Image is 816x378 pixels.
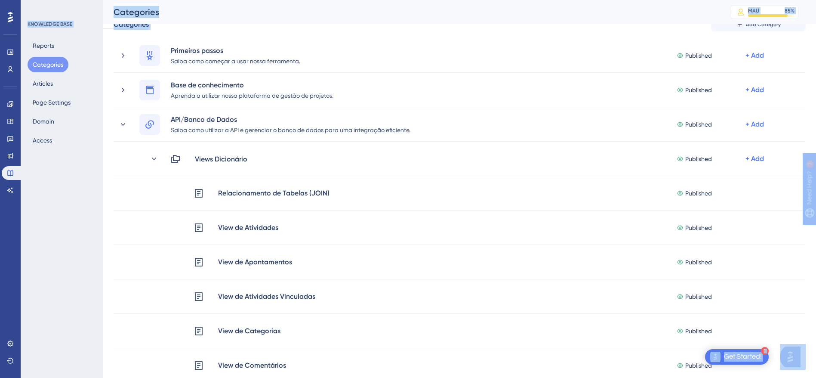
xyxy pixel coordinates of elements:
span: Need Help? [20,2,54,12]
div: Base de conhecimento [170,80,334,90]
div: + Add [745,154,764,164]
div: View de Atividades [218,222,279,233]
span: Published [685,326,712,336]
div: + Add [745,85,764,95]
div: View de Atividades Vinculadas [218,291,316,302]
div: Primeiros passos [170,45,301,56]
div: Categories [114,19,149,30]
span: Published [685,223,712,233]
button: Articles [28,76,58,91]
span: Add Category [746,21,781,28]
div: View de Apontamentos [218,257,293,268]
div: Saiba como utilizar a API e gerenciar o banco de dados para uma integração eficiente. [170,124,411,135]
span: Published [685,119,712,130]
div: Relacionamento de Tabelas (JOIN) [218,188,330,199]
div: MAU [748,7,759,14]
div: View de Categorias [218,325,281,337]
div: 85 % [785,7,794,14]
span: Published [685,291,712,302]
div: 1 [761,347,769,355]
span: Published [685,154,712,164]
div: Saiba como começar a usar nossa ferramenta. [170,56,301,66]
div: Views Dicionário [194,154,248,164]
span: Published [685,257,712,267]
div: + Add [745,119,764,130]
div: View de Comentários [218,360,286,371]
span: Published [685,85,712,95]
div: Open Get Started! checklist, remaining modules: 1 [705,349,769,365]
div: API/Banco de Dados [170,114,411,124]
span: Published [685,188,712,198]
div: Categories [114,6,708,18]
div: KNOWLEDGE BASE [28,21,72,28]
span: Published [685,50,712,61]
button: Domain [28,114,59,129]
span: Published [685,360,712,371]
img: launcher-image-alternative-text [710,352,721,362]
button: Add Category [711,18,806,31]
div: Get Started! [724,352,762,362]
div: Aprenda a utilizar nossa plataforma de gestão de projetos. [170,90,334,100]
button: Reports [28,38,59,53]
button: Page Settings [28,95,76,110]
div: + Add [745,50,764,61]
button: Categories [28,57,68,72]
button: Access [28,133,57,148]
iframe: UserGuiding AI Assistant Launcher [780,344,806,370]
div: 3 [60,4,62,11]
